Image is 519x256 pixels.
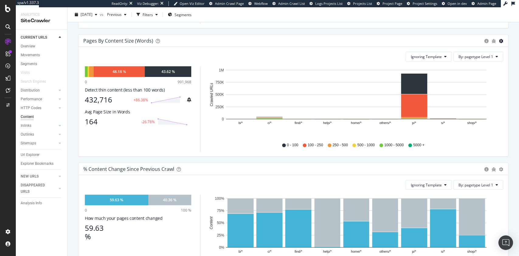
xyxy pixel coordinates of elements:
svg: A chart. [208,66,497,137]
div: 991,968 [178,79,191,85]
button: Filters [134,10,160,19]
span: Admin Crawl List [278,1,305,6]
div: SiteCrawler [21,17,62,24]
text: 75% [217,209,224,213]
a: Admin Page [472,1,496,6]
span: Ignoring Template [411,182,442,188]
span: Previous [105,12,122,17]
a: Inlinks [21,123,57,129]
div: How much your pages content changed [85,215,191,221]
div: bug [492,167,496,171]
text: help/* [323,250,332,253]
a: Open in dev [442,1,467,6]
a: Visits [21,70,36,76]
a: Url Explorer [21,152,63,158]
span: 500 - 1000 [357,143,375,148]
div: Overview [21,43,35,50]
div: 40.36 % [163,197,176,202]
span: Ignoring Template [411,54,442,59]
div: 432,716 [85,95,130,104]
div: Avg Page Size in Words [85,109,191,115]
text: home/* [351,250,362,253]
text: find/* [295,121,303,125]
text: 100% [215,196,224,201]
div: Outlinks [21,131,34,138]
a: Explorer Bookmarks [21,161,63,167]
div: Segments [21,61,37,67]
div: 0 [85,79,87,85]
div: 48.18 % [112,69,126,74]
div: Movements [21,52,40,58]
div: Content [21,114,34,120]
button: Ignoring Template [406,52,452,61]
div: Performance [21,96,42,102]
div: Analytics [21,12,62,17]
a: Projects List [347,1,372,6]
span: 100 - 250 [308,143,323,148]
text: 250K [215,105,224,109]
a: Project Settings [407,1,437,6]
a: Movements [21,52,63,58]
text: 25% [217,233,224,237]
div: Analysis Info [21,200,42,206]
a: Project Page [377,1,402,6]
text: Content [209,216,213,230]
span: vs [100,12,105,17]
text: 50% [217,221,224,225]
button: Previous [105,10,129,19]
text: shop/* [467,121,477,125]
div: % Content Change since Previous Crawl [83,166,174,172]
span: Admin Crawl Page [215,1,244,6]
a: Performance [21,96,57,102]
button: Segments [165,10,194,19]
text: 1M [219,68,224,72]
div: CURRENT URLS [21,34,47,41]
div: circle-info [484,167,489,171]
div: 59.63 % [110,197,123,202]
a: Open Viz Editor [174,1,205,6]
text: 0 [222,117,224,121]
span: 2025 Aug. 5th [81,12,92,17]
button: [DATE] [72,10,100,19]
div: 0 [85,208,87,213]
div: Explorer Bookmarks [21,161,54,167]
div: Open Intercom Messenger [498,235,513,250]
div: gear [499,167,503,171]
span: By: pagetype Level 1 [458,182,493,188]
span: 250 - 500 [332,143,348,148]
text: Crawled URLs [209,83,214,106]
a: Distribution [21,87,57,94]
div: Viz Debugger: [137,1,159,6]
text: 500K [215,92,224,97]
text: 0% [219,245,224,250]
span: Open in dev [448,1,467,6]
div: circle-info [484,39,489,43]
div: bug [492,39,496,43]
div: gear [499,39,503,43]
a: Admin Crawl Page [209,1,244,6]
a: Search Engines [21,78,52,85]
a: NEW URLS [21,173,57,180]
div: Sitemaps [21,140,36,147]
text: shop/* [467,250,477,253]
div: ReadOnly: [112,1,128,6]
span: Segments [175,12,192,17]
span: Webflow [254,1,268,6]
text: others/* [379,121,391,125]
div: Pages by Content Size (Words) [83,38,153,44]
div: 100 % [181,208,191,213]
a: Webflow [248,1,268,6]
div: bell-plus [187,97,191,102]
span: 1000 - 5000 [384,143,404,148]
div: Search Engines [21,78,46,85]
a: CURRENT URLS [21,34,57,41]
a: Analysis Info [21,200,63,206]
div: -26.78% [141,119,155,124]
div: 164 [85,117,137,126]
div: Inlinks [21,123,31,129]
span: Admin Page [477,1,496,6]
text: home/* [351,121,362,125]
div: HTTP Codes [21,105,41,111]
text: help/* [323,121,332,125]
